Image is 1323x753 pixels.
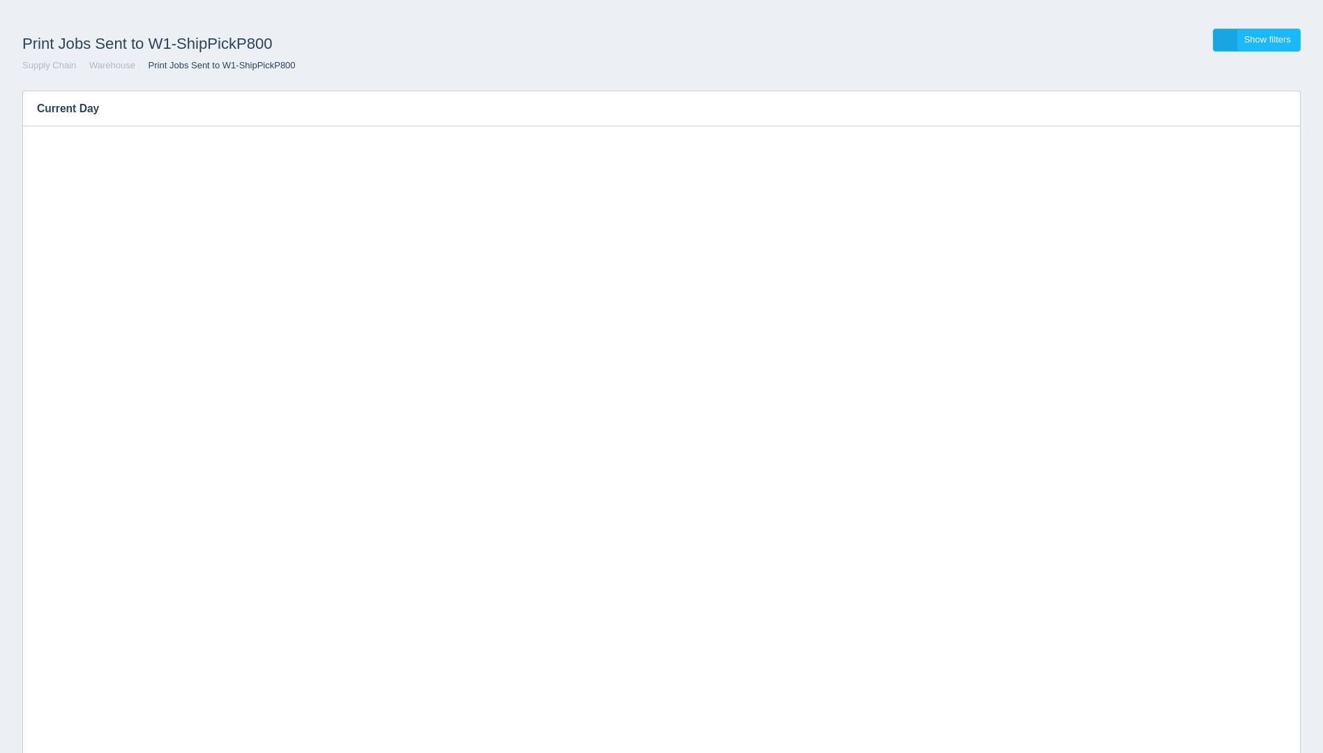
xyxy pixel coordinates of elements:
li: Print Jobs Sent to W1-ShipPickP800 [138,59,296,73]
a: Warehouse [89,60,135,70]
span: Show filters [1244,34,1291,45]
a: Show filters [1213,29,1301,52]
a: Supply Chain [22,60,76,70]
h1: Print Jobs Sent to W1-ShipPickP800 [22,29,662,59]
h3: Current Day [23,91,1257,126]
